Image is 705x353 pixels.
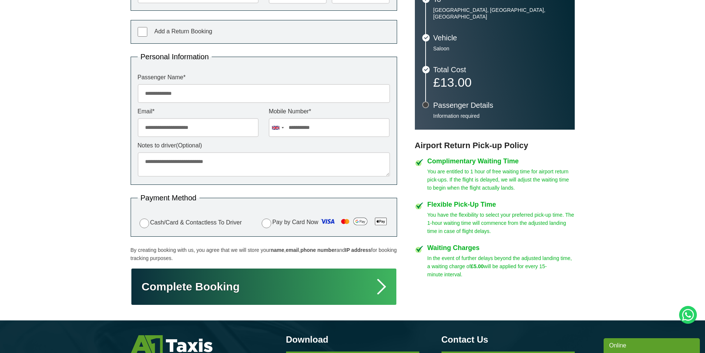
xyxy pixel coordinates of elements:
[138,74,390,80] label: Passenger Name
[138,53,212,60] legend: Personal Information
[176,142,202,149] span: (Optional)
[260,216,390,230] label: Pay by Card Now
[427,167,575,192] p: You are entitled to 1 hour of free waiting time for airport return pick-ups. If the flight is del...
[286,335,419,344] h3: Download
[442,335,575,344] h3: Contact Us
[138,109,259,114] label: Email
[433,45,567,52] p: Saloon
[286,247,299,253] strong: email
[271,247,284,253] strong: name
[262,219,271,228] input: Pay by Card Now
[433,7,567,20] p: [GEOGRAPHIC_DATA], [GEOGRAPHIC_DATA], [GEOGRAPHIC_DATA]
[604,337,701,353] iframe: chat widget
[138,143,390,149] label: Notes to driver
[301,247,336,253] strong: phone number
[427,211,575,235] p: You have the flexibility to select your preferred pick-up time. The 1-hour waiting time will comm...
[433,66,567,73] h3: Total Cost
[140,219,149,228] input: Cash/Card & Contactless To Driver
[440,75,471,89] span: 13.00
[427,158,575,164] h4: Complimentary Waiting Time
[154,28,212,34] span: Add a Return Booking
[131,246,397,262] p: By creating booking with us, you agree that we will store your , , and for booking tracking purpo...
[131,268,397,306] button: Complete Booking
[427,254,575,279] p: In the event of further delays beyond the adjusted landing time, a waiting charge of will be appl...
[433,34,567,41] h3: Vehicle
[138,27,147,37] input: Add a Return Booking
[433,101,567,109] h3: Passenger Details
[427,201,575,208] h4: Flexible Pick-Up Time
[433,113,567,119] p: Information required
[427,244,575,251] h4: Waiting Charges
[471,263,484,269] strong: £5.00
[345,247,371,253] strong: IP address
[269,109,390,114] label: Mobile Number
[138,217,242,228] label: Cash/Card & Contactless To Driver
[415,141,575,150] h3: Airport Return Pick-up Policy
[269,119,286,137] div: United Kingdom: +44
[138,194,199,202] legend: Payment Method
[433,77,567,87] p: £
